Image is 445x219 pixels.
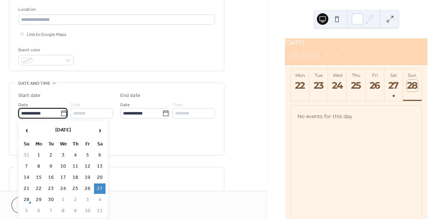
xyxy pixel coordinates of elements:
[350,80,362,92] div: 25
[33,183,44,194] td: 22
[369,80,381,92] div: 26
[21,172,32,183] td: 14
[11,197,56,213] button: Cancel
[70,161,81,172] td: 11
[403,69,422,101] button: Sun28
[18,6,214,13] div: Location
[70,150,81,160] td: 4
[21,195,32,205] td: 28
[388,80,400,92] div: 27
[82,161,93,172] td: 12
[21,123,32,138] span: ‹
[313,80,325,92] div: 23
[33,172,44,183] td: 15
[94,172,106,183] td: 20
[57,183,69,194] td: 24
[294,80,306,92] div: 22
[45,183,57,194] td: 23
[57,161,69,172] td: 10
[94,206,106,216] td: 11
[172,101,182,109] span: Time
[94,139,106,149] th: Sa
[405,73,420,78] div: Sun
[70,172,81,183] td: 18
[21,150,32,160] td: 31
[328,69,347,101] button: Wed24
[33,161,44,172] td: 8
[18,101,28,109] span: Date
[57,172,69,183] td: 17
[82,172,93,183] td: 19
[368,73,382,78] div: Fri
[21,206,32,216] td: 5
[332,80,343,92] div: 24
[347,69,365,101] button: Thu25
[57,206,69,216] td: 8
[21,161,32,172] td: 7
[293,73,307,78] div: Mon
[309,69,328,101] button: Tue23
[21,183,32,194] td: 21
[285,38,427,47] div: [DATE]
[120,92,140,99] div: End date
[18,46,72,54] div: Event color
[18,92,41,99] div: Start date
[330,73,345,78] div: Wed
[291,69,309,101] button: Mon22
[349,73,363,78] div: Thu
[94,195,106,205] td: 4
[384,69,403,101] button: Sat27
[70,101,80,109] span: Time
[82,206,93,216] td: 10
[45,172,57,183] td: 16
[292,108,421,125] div: No events for this day
[27,31,66,38] span: Link to Google Maps
[33,139,44,149] th: Mo
[45,195,57,205] td: 30
[33,195,44,205] td: 29
[70,195,81,205] td: 2
[33,150,44,160] td: 1
[18,80,50,87] span: Date and time
[94,183,106,194] td: 27
[387,73,401,78] div: Sat
[94,161,106,172] td: 13
[82,183,93,194] td: 26
[21,139,32,149] th: Su
[33,206,44,216] td: 6
[82,195,93,205] td: 3
[57,139,69,149] th: We
[311,73,326,78] div: Tue
[407,80,418,92] div: 28
[94,123,105,138] span: ›
[57,195,69,205] td: 1
[45,161,57,172] td: 9
[33,123,93,138] th: [DATE]
[120,101,130,109] span: Date
[70,183,81,194] td: 25
[45,206,57,216] td: 7
[45,150,57,160] td: 2
[70,206,81,216] td: 9
[94,150,106,160] td: 6
[82,150,93,160] td: 5
[57,150,69,160] td: 3
[45,139,57,149] th: Tu
[366,69,384,101] button: Fri26
[70,139,81,149] th: Th
[82,139,93,149] th: Fr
